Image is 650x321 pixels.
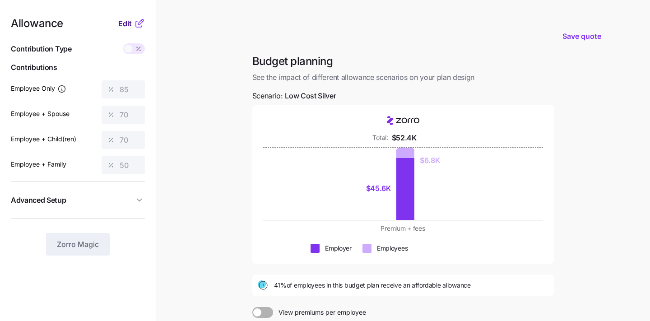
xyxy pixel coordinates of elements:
[392,132,417,144] div: $52.4K
[57,239,99,250] span: Zorro Magic
[11,18,63,29] span: Allowance
[252,54,554,68] h1: Budget planning
[11,109,70,119] label: Employee + Spouse
[325,244,352,253] div: Employer
[11,134,76,144] label: Employee + Child(ren)
[292,224,514,233] div: Premium + fees
[11,195,66,206] span: Advanced Setup
[562,31,601,42] span: Save quote
[252,72,554,83] span: See the impact of different allowance scenarios on your plan design
[252,90,336,102] span: Scenario:
[366,183,391,194] div: $45.6K
[274,281,471,290] span: 41% of employees in this budget plan receive an affordable allowance
[420,155,440,166] div: $6.8K
[377,244,408,253] div: Employees
[11,43,72,55] span: Contribution Type
[273,307,366,318] span: View premiums per employee
[118,18,134,29] button: Edit
[285,90,336,102] span: Low Cost Silver
[11,84,66,93] label: Employee Only
[46,233,110,256] button: Zorro Magic
[372,133,388,142] div: Total:
[11,189,145,211] button: Advanced Setup
[555,23,608,49] button: Save quote
[11,62,145,73] span: Contributions
[118,18,132,29] span: Edit
[11,159,66,169] label: Employee + Family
